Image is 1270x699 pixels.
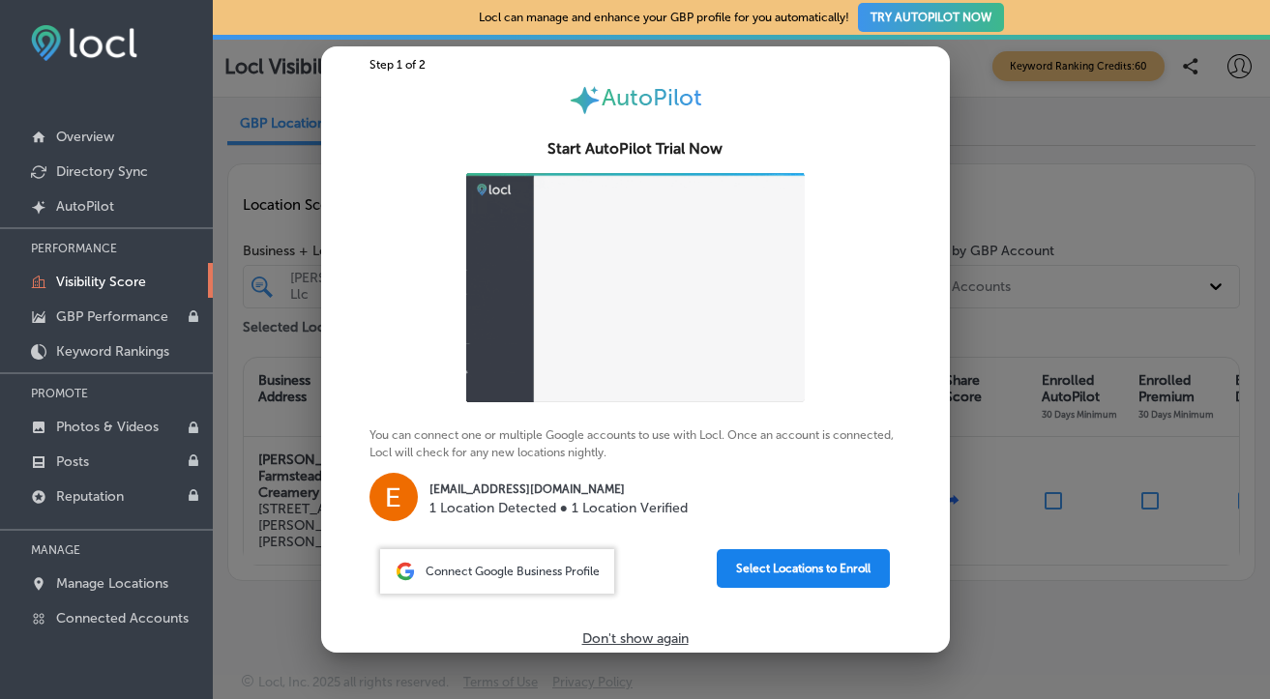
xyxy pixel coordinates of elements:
button: TRY AUTOPILOT NOW [858,3,1004,32]
p: Manage Locations [56,575,168,592]
span: Connect Google Business Profile [426,565,600,578]
span: AutoPilot [602,83,702,111]
p: Directory Sync [56,163,148,180]
h2: Start AutoPilot Trial Now [344,140,927,158]
p: You can connect one or multiple Google accounts to use with Locl. Once an account is connected, L... [369,173,901,526]
p: Photos & Videos [56,419,159,435]
p: Visibility Score [56,274,146,290]
p: AutoPilot [56,198,114,215]
img: fda3e92497d09a02dc62c9cd864e3231.png [31,25,137,61]
div: Step 1 of 2 [321,58,950,72]
p: Keyword Rankings [56,343,169,360]
p: GBP Performance [56,308,168,325]
p: Reputation [56,488,124,505]
p: Posts [56,453,89,470]
p: 1 Location Detected ● 1 Location Verified [429,498,688,518]
p: [EMAIL_ADDRESS][DOMAIN_NAME] [429,481,688,498]
p: Overview [56,129,114,145]
img: ap-gif [466,173,805,402]
p: Connected Accounts [56,610,189,626]
img: autopilot-icon [568,83,602,117]
p: Don't show again [582,630,689,647]
button: Select Locations to Enroll [717,549,890,588]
